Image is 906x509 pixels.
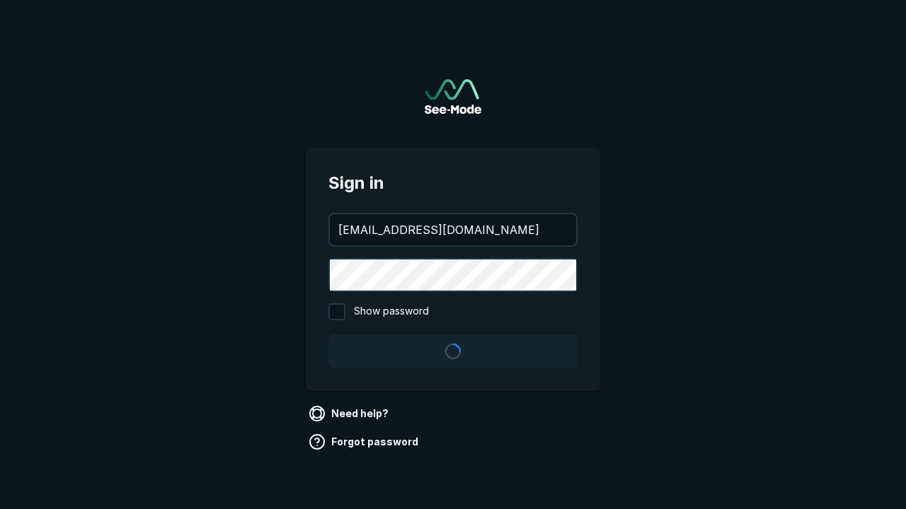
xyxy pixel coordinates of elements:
a: Go to sign in [425,79,481,114]
span: Show password [354,303,429,320]
img: See-Mode Logo [425,79,481,114]
span: Sign in [328,170,578,196]
a: Forgot password [306,431,424,453]
a: Need help? [306,402,394,425]
input: your@email.com [330,214,576,245]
